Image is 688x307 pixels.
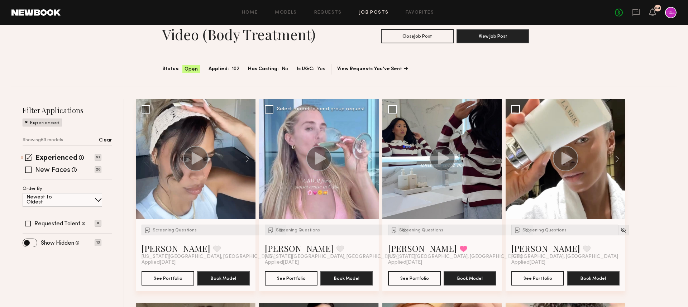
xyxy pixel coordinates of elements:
a: Book Model [567,275,620,281]
button: Book Model [444,271,496,286]
div: Applied [DATE] [265,260,373,265]
h1: Skincare Get Ready with Me Video (Body Treatment) [162,8,346,43]
span: Open [185,66,198,73]
a: [PERSON_NAME] [142,243,210,254]
div: Applied [DATE] [142,260,250,265]
label: Requested Talent [34,221,80,227]
button: View Job Post [457,29,529,43]
span: Has Casting: [248,65,279,73]
div: Applied [DATE] [511,260,620,265]
p: 0 [95,220,101,227]
div: Applied [DATE] [388,260,496,265]
span: 102 [232,65,239,73]
span: [GEOGRAPHIC_DATA], [GEOGRAPHIC_DATA] [511,254,618,260]
span: [US_STATE][GEOGRAPHIC_DATA], [GEOGRAPHIC_DATA] [142,254,276,260]
button: See Portfolio [388,271,441,286]
button: CloseJob Post [381,29,454,43]
div: Select model to send group request [277,107,365,112]
a: Job Posts [359,10,389,15]
button: Book Model [320,271,373,286]
label: New Faces [35,167,70,174]
span: [US_STATE][GEOGRAPHIC_DATA], [GEOGRAPHIC_DATA] [265,254,399,260]
span: Screening Questions [153,228,197,232]
label: Experienced [35,155,77,162]
span: Applied: [209,65,229,73]
p: Showing 63 models [23,138,63,143]
a: [PERSON_NAME] [265,243,334,254]
p: 13 [95,239,101,246]
a: Requests [314,10,342,15]
a: [PERSON_NAME] [388,243,457,254]
p: Clear [99,138,112,143]
span: No [282,65,288,73]
span: Screening Questions [522,228,567,232]
span: Screening Questions [399,228,443,232]
img: Submission Icon [267,226,274,234]
a: Favorites [406,10,434,15]
a: [PERSON_NAME] [511,243,580,254]
p: Newest to Oldest [27,195,69,205]
a: Book Model [320,275,373,281]
a: Book Model [197,275,250,281]
button: Book Model [567,271,620,286]
img: Submission Icon [514,226,521,234]
a: View Requests You’ve Sent [337,67,408,72]
span: Screening Questions [276,228,320,232]
span: Status: [162,65,180,73]
p: 63 [95,154,101,161]
button: Book Model [197,271,250,286]
img: Submission Icon [144,226,151,234]
p: 26 [95,166,101,173]
a: Models [275,10,297,15]
a: Home [242,10,258,15]
span: Yes [317,65,325,73]
button: See Portfolio [265,271,317,286]
h2: Filter Applications [23,105,112,115]
button: See Portfolio [142,271,194,286]
button: See Portfolio [511,271,564,286]
label: Show Hidden [41,240,74,246]
a: Book Model [444,275,496,281]
img: Submission Icon [391,226,398,234]
p: Experienced [30,121,59,126]
img: Unhide Model [620,227,626,233]
span: Is UGC: [297,65,314,73]
p: Order By [23,187,42,191]
span: [US_STATE][GEOGRAPHIC_DATA], [GEOGRAPHIC_DATA] [388,254,522,260]
div: 64 [655,6,660,10]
